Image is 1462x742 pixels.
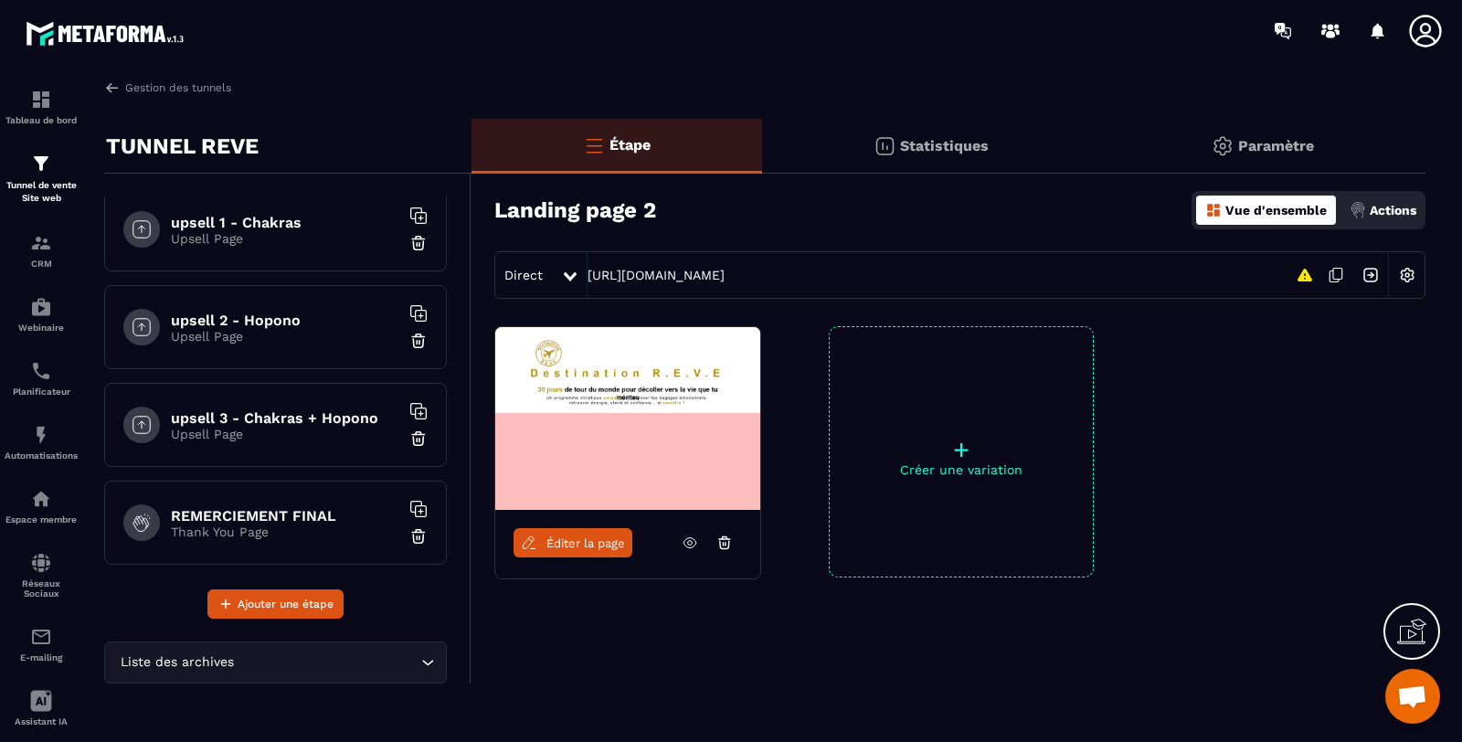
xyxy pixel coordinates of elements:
p: Vue d'ensemble [1225,203,1327,217]
p: Espace membre [5,514,78,525]
img: formation [30,153,52,175]
a: Assistant IA [5,676,78,740]
img: actions.d6e523a2.png [1350,202,1366,218]
a: schedulerschedulerPlanificateur [5,346,78,410]
img: social-network [30,552,52,574]
h6: upsell 1 - Chakras [171,214,399,231]
a: [URL][DOMAIN_NAME] [588,268,725,282]
img: automations [30,488,52,510]
div: Ouvrir le chat [1385,669,1440,724]
p: Statistiques [900,137,989,154]
h6: REMERCIEMENT FINAL [171,507,399,525]
p: Paramètre [1238,137,1314,154]
a: automationsautomationsEspace membre [5,474,78,538]
p: Créer une variation [830,462,1093,477]
a: formationformationTunnel de vente Site web [5,139,78,218]
p: Upsell Page [171,231,399,246]
img: email [30,626,52,648]
a: social-networksocial-networkRéseaux Sociaux [5,538,78,612]
p: Upsell Page [171,329,399,344]
img: setting-gr.5f69749f.svg [1212,135,1234,157]
h6: upsell 2 - Hopono [171,312,399,329]
p: Tunnel de vente Site web [5,179,78,205]
p: + [830,437,1093,462]
p: E-mailing [5,652,78,662]
a: automationsautomationsAutomatisations [5,410,78,474]
img: automations [30,424,52,446]
span: Éditer la page [546,536,625,550]
p: Tableau de bord [5,115,78,125]
img: dashboard-orange.40269519.svg [1205,202,1222,218]
button: Ajouter une étape [207,589,344,619]
span: Direct [504,268,543,282]
input: Search for option [238,652,417,673]
img: arrow-next.bcc2205e.svg [1353,258,1388,292]
p: Upsell Page [171,427,399,441]
img: trash [409,332,428,350]
img: bars-o.4a397970.svg [583,134,605,156]
p: Étape [609,136,651,154]
img: image [495,327,760,510]
h3: Landing page 2 [494,197,656,223]
div: Search for option [104,641,447,684]
p: CRM [5,259,78,269]
span: Liste des archives [116,652,238,673]
img: scheduler [30,360,52,382]
p: Automatisations [5,450,78,461]
img: automations [30,296,52,318]
p: TUNNEL REVE [106,128,259,164]
img: trash [409,234,428,252]
p: Assistant IA [5,716,78,726]
p: Réseaux Sociaux [5,578,78,599]
a: formationformationTableau de bord [5,75,78,139]
img: arrow [104,79,121,96]
a: Gestion des tunnels [104,79,231,96]
p: Thank You Page [171,525,399,539]
h6: upsell 3 - Chakras + Hopono [171,409,399,427]
img: stats.20deebd0.svg [874,135,895,157]
a: emailemailE-mailing [5,612,78,676]
p: Webinaire [5,323,78,333]
a: automationsautomationsWebinaire [5,282,78,346]
p: Actions [1370,203,1416,217]
img: trash [409,527,428,546]
span: Ajouter une étape [238,595,334,613]
img: formation [30,89,52,111]
a: formationformationCRM [5,218,78,282]
p: Planificateur [5,387,78,397]
a: Éditer la page [514,528,632,557]
img: trash [409,429,428,448]
img: formation [30,232,52,254]
img: setting-w.858f3a88.svg [1390,258,1425,292]
img: logo [26,16,190,50]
